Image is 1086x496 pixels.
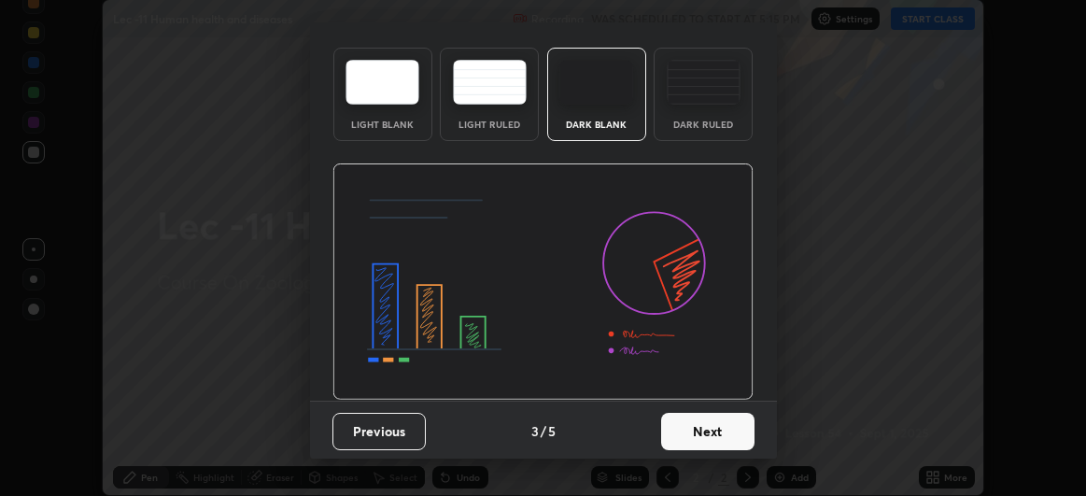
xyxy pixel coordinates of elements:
button: Next [661,413,755,450]
h4: / [541,421,546,441]
img: darkThemeBanner.d06ce4a2.svg [332,163,754,401]
div: Dark Ruled [666,120,740,129]
h4: 3 [531,421,539,441]
div: Light Blank [346,120,420,129]
img: darkRuledTheme.de295e13.svg [667,60,740,105]
div: Dark Blank [559,120,634,129]
h4: 5 [548,421,556,441]
div: Light Ruled [452,120,527,129]
img: darkTheme.f0cc69e5.svg [559,60,633,105]
img: lightTheme.e5ed3b09.svg [346,60,419,105]
button: Previous [332,413,426,450]
img: lightRuledTheme.5fabf969.svg [453,60,527,105]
